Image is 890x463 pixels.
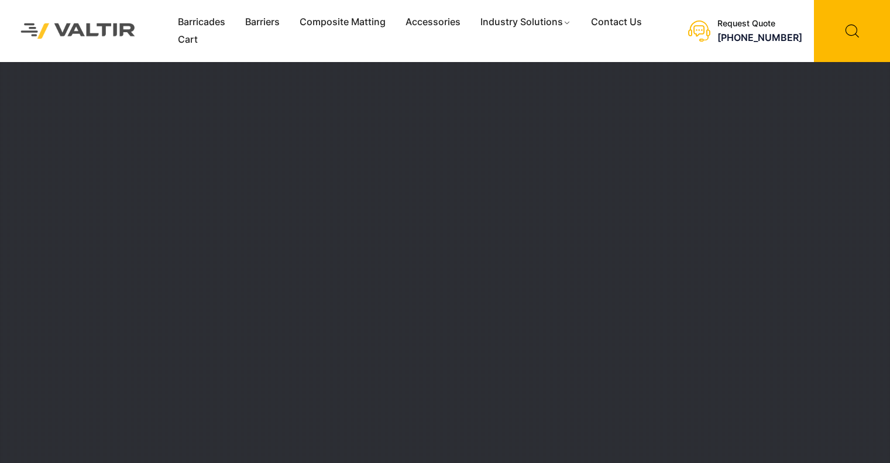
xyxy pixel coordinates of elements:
[470,13,581,31] a: Industry Solutions
[168,13,235,31] a: Barricades
[717,32,802,43] a: [PHONE_NUMBER]
[290,13,396,31] a: Composite Matting
[581,13,652,31] a: Contact Us
[9,11,147,50] img: Valtir Rentals
[717,19,802,29] div: Request Quote
[168,31,208,49] a: Cart
[396,13,470,31] a: Accessories
[235,13,290,31] a: Barriers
